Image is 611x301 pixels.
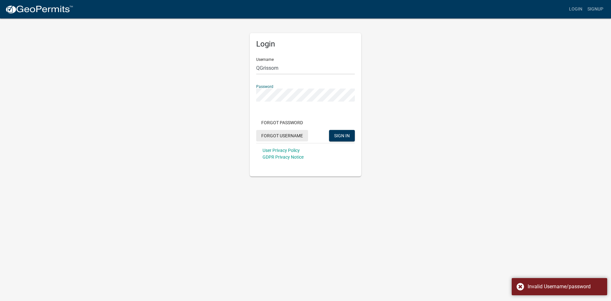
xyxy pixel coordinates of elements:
[334,133,350,138] span: SIGN IN
[263,148,300,153] a: User Privacy Policy
[263,154,304,160] a: GDPR Privacy Notice
[528,283,602,290] div: Invalid Username/password
[256,130,308,141] button: Forgot Username
[566,3,585,15] a: Login
[256,117,308,128] button: Forgot Password
[585,3,606,15] a: Signup
[256,39,355,49] h5: Login
[329,130,355,141] button: SIGN IN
